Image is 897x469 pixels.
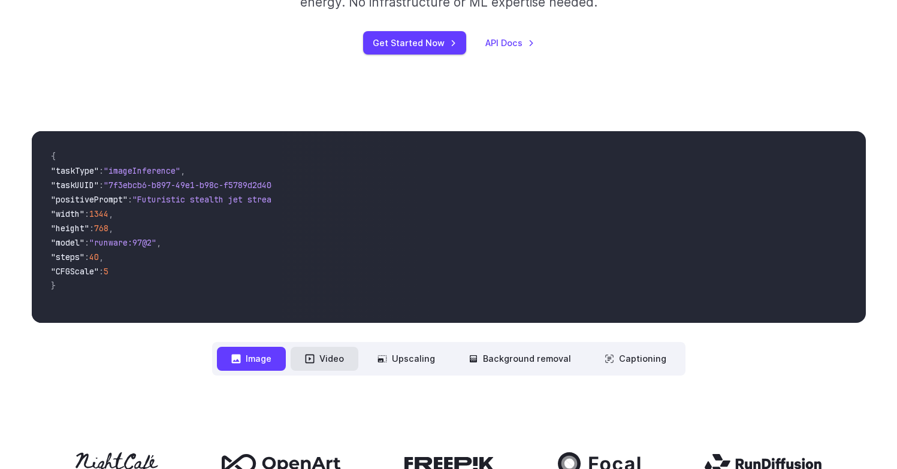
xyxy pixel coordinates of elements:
[89,208,108,219] span: 1344
[51,180,99,190] span: "taskUUID"
[363,31,466,55] a: Get Started Now
[99,266,104,277] span: :
[108,223,113,234] span: ,
[99,252,104,262] span: ,
[180,165,185,176] span: ,
[89,252,99,262] span: 40
[454,347,585,370] button: Background removal
[84,208,89,219] span: :
[51,208,84,219] span: "width"
[94,223,108,234] span: 768
[108,208,113,219] span: ,
[104,165,180,176] span: "imageInference"
[590,347,681,370] button: Captioning
[51,266,99,277] span: "CFGScale"
[51,223,89,234] span: "height"
[291,347,358,370] button: Video
[99,165,104,176] span: :
[128,194,132,205] span: :
[132,194,569,205] span: "Futuristic stealth jet streaking through a neon-lit cityscape with glowing purple exhaust"
[156,237,161,248] span: ,
[104,266,108,277] span: 5
[363,347,449,370] button: Upscaling
[217,347,286,370] button: Image
[84,237,89,248] span: :
[99,180,104,190] span: :
[485,36,534,50] a: API Docs
[51,280,56,291] span: }
[89,237,156,248] span: "runware:97@2"
[51,151,56,162] span: {
[51,252,84,262] span: "steps"
[51,237,84,248] span: "model"
[51,194,128,205] span: "positivePrompt"
[51,165,99,176] span: "taskType"
[89,223,94,234] span: :
[84,252,89,262] span: :
[104,180,286,190] span: "7f3ebcb6-b897-49e1-b98c-f5789d2d40d7"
